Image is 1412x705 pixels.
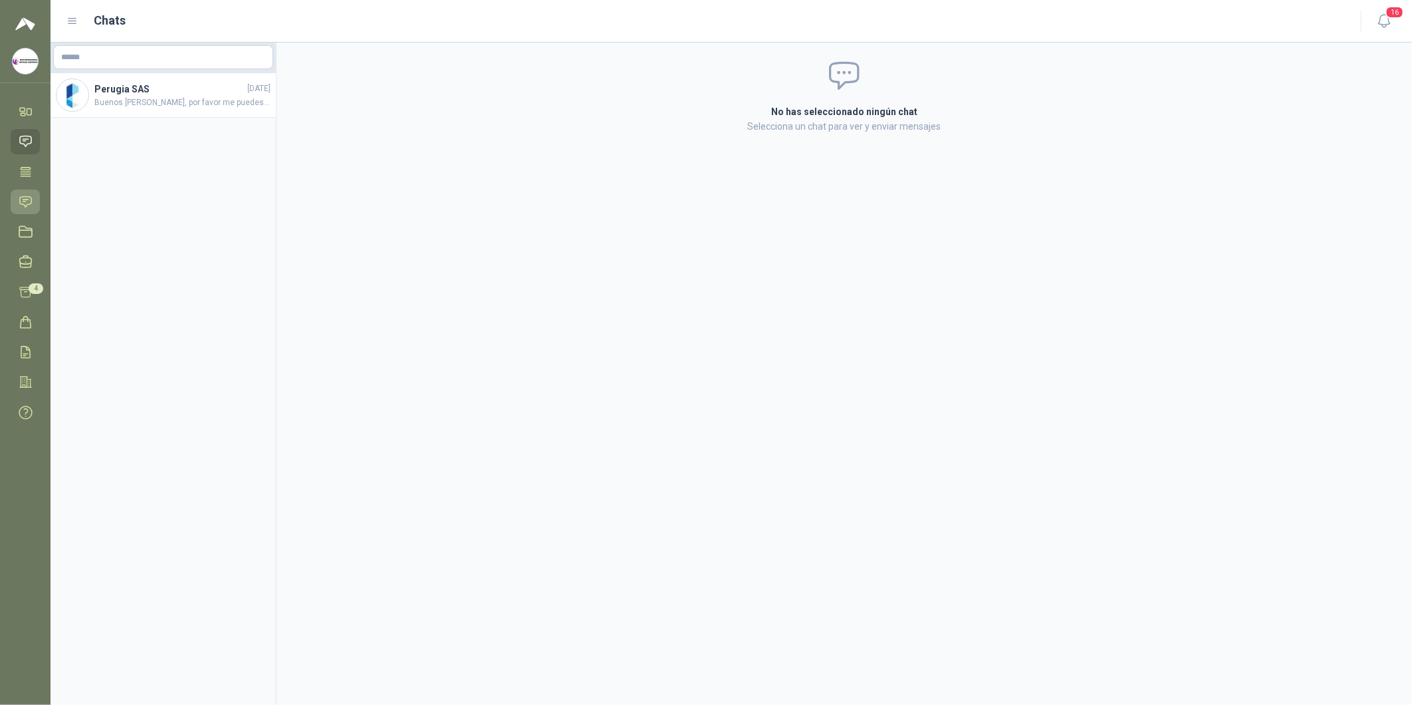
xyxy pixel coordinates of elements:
a: 4 [11,280,40,305]
img: Company Logo [57,79,88,111]
span: Buenos [PERSON_NAME], por favor me puedes indicar si hoy realizan la entrega de este pedido? [94,96,271,109]
a: Company LogoPerugia SAS[DATE]Buenos [PERSON_NAME], por favor me puedes indicar si hoy realizan la... [51,73,276,118]
span: 16 [1385,6,1404,19]
p: Selecciona un chat para ver y enviar mensajes [612,119,1076,134]
img: Logo peakr [15,16,35,32]
h2: No has seleccionado ningún chat [612,104,1076,119]
img: Company Logo [13,49,38,74]
h4: Perugia SAS [94,82,245,96]
span: [DATE] [247,82,271,95]
button: 16 [1372,9,1396,33]
span: 4 [29,283,43,294]
h1: Chats [94,11,126,30]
